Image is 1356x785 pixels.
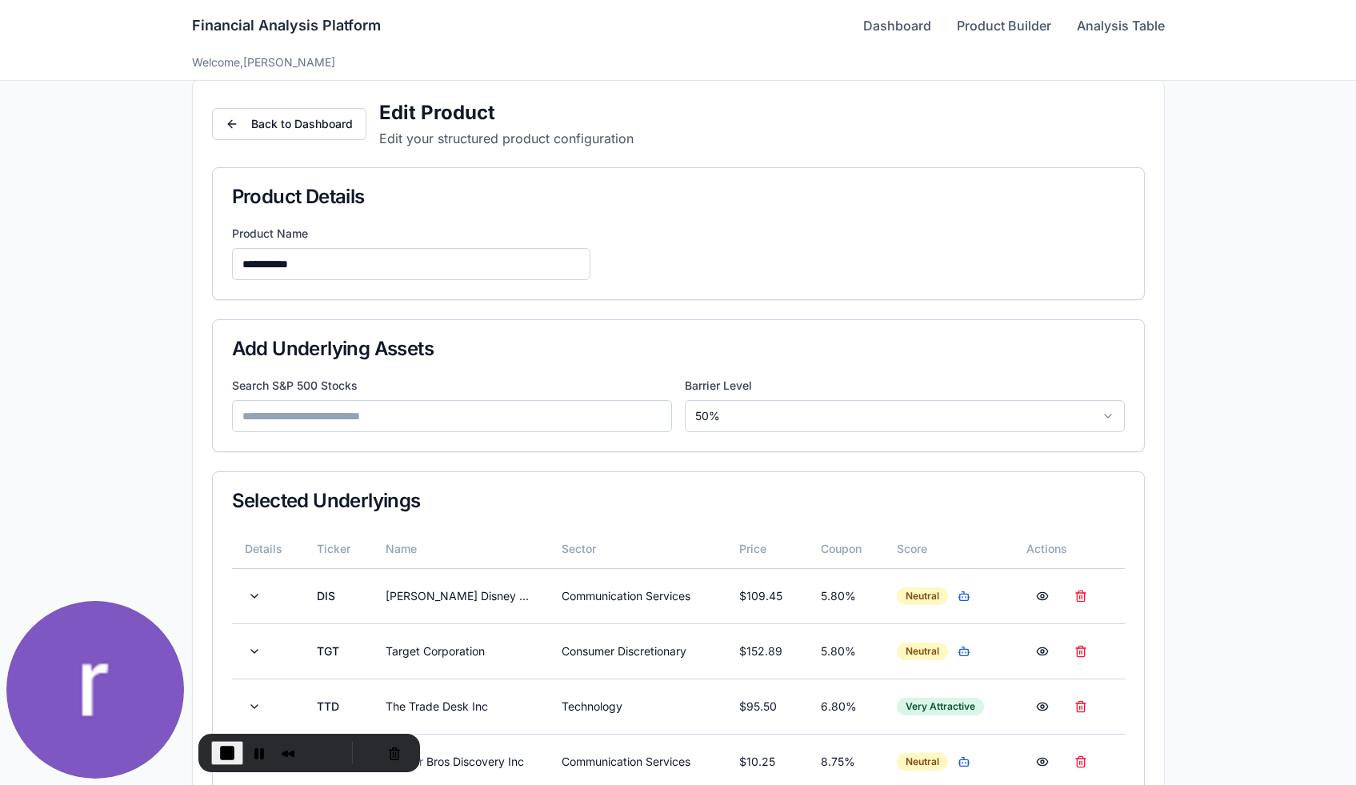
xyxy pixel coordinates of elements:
[1014,530,1124,568] th: Actions
[212,108,366,140] button: Back to Dashboard
[808,679,884,734] td: 6.80%
[232,378,672,394] label: Search S&P 500 Stocks
[549,530,726,568] th: Sector
[897,643,948,660] div: Neutral
[863,16,931,35] a: Dashboard
[897,587,948,605] div: Neutral
[373,530,550,568] th: Name
[685,378,1125,394] label: Barrier Level
[808,530,884,568] th: Coupon
[897,753,948,771] div: Neutral
[549,623,726,679] td: Consumer Discretionary
[379,129,634,148] p: Edit your structured product configuration
[232,187,1125,206] div: Product Details
[304,530,372,568] th: Ticker
[808,568,884,623] td: 5.80%
[726,679,807,734] td: $ 95.50
[192,54,1165,70] div: Welcome, [PERSON_NAME]
[373,568,550,623] td: [PERSON_NAME] Disney Company
[232,339,1125,358] div: Add Underlying Assets
[1077,16,1165,35] a: Analysis Table
[232,530,305,568] th: Details
[884,530,1014,568] th: Score
[549,679,726,734] td: Technology
[726,568,807,623] td: $ 109.45
[726,623,807,679] td: $ 152.89
[304,623,372,679] td: TGT
[304,679,372,734] td: TTD
[232,491,1125,511] div: Selected Underlyings
[373,623,550,679] td: Target Corporation
[957,16,1051,35] a: Product Builder
[808,623,884,679] td: 5.80%
[192,14,381,37] h1: Financial Analysis Platform
[897,698,984,715] div: Very Attractive
[232,226,1125,242] label: Product Name
[549,568,726,623] td: Communication Services
[726,530,807,568] th: Price
[379,100,634,126] h2: Edit Product
[373,679,550,734] td: The Trade Desk Inc
[304,568,372,623] td: DIS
